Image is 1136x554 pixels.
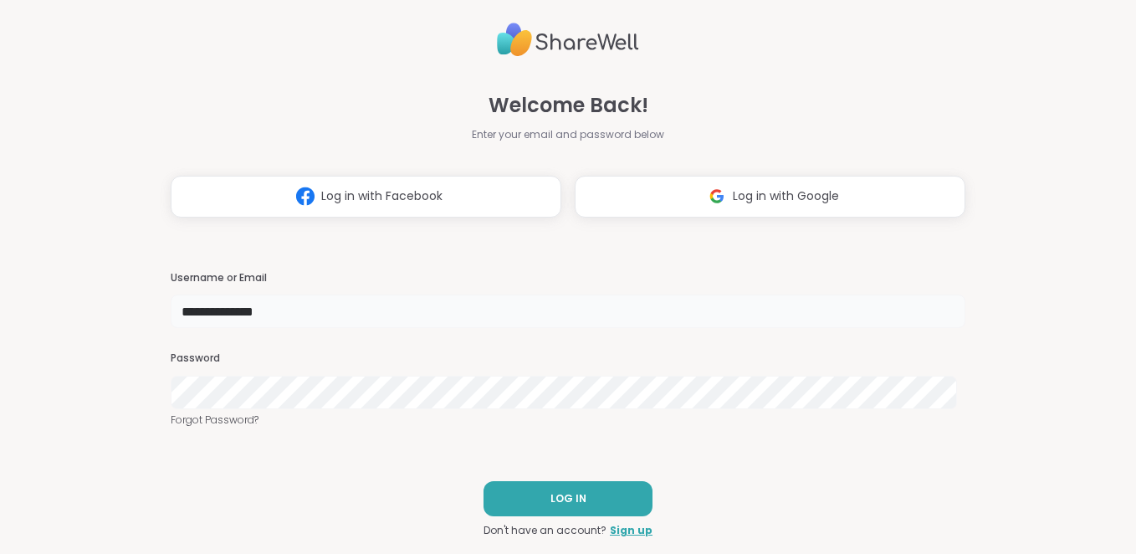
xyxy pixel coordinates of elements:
button: LOG IN [484,481,652,516]
a: Sign up [610,523,652,538]
span: Don't have an account? [484,523,606,538]
span: Log in with Facebook [321,187,443,205]
a: Forgot Password? [171,413,966,428]
img: ShareWell Logo [497,16,639,64]
button: Log in with Facebook [171,176,561,218]
span: Welcome Back! [489,90,648,121]
img: ShareWell Logomark [701,181,733,212]
span: LOG IN [550,491,586,506]
h3: Username or Email [171,271,966,285]
img: ShareWell Logomark [289,181,321,212]
button: Log in with Google [575,176,965,218]
span: Enter your email and password below [472,127,664,142]
h3: Password [171,351,966,366]
span: Log in with Google [733,187,839,205]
